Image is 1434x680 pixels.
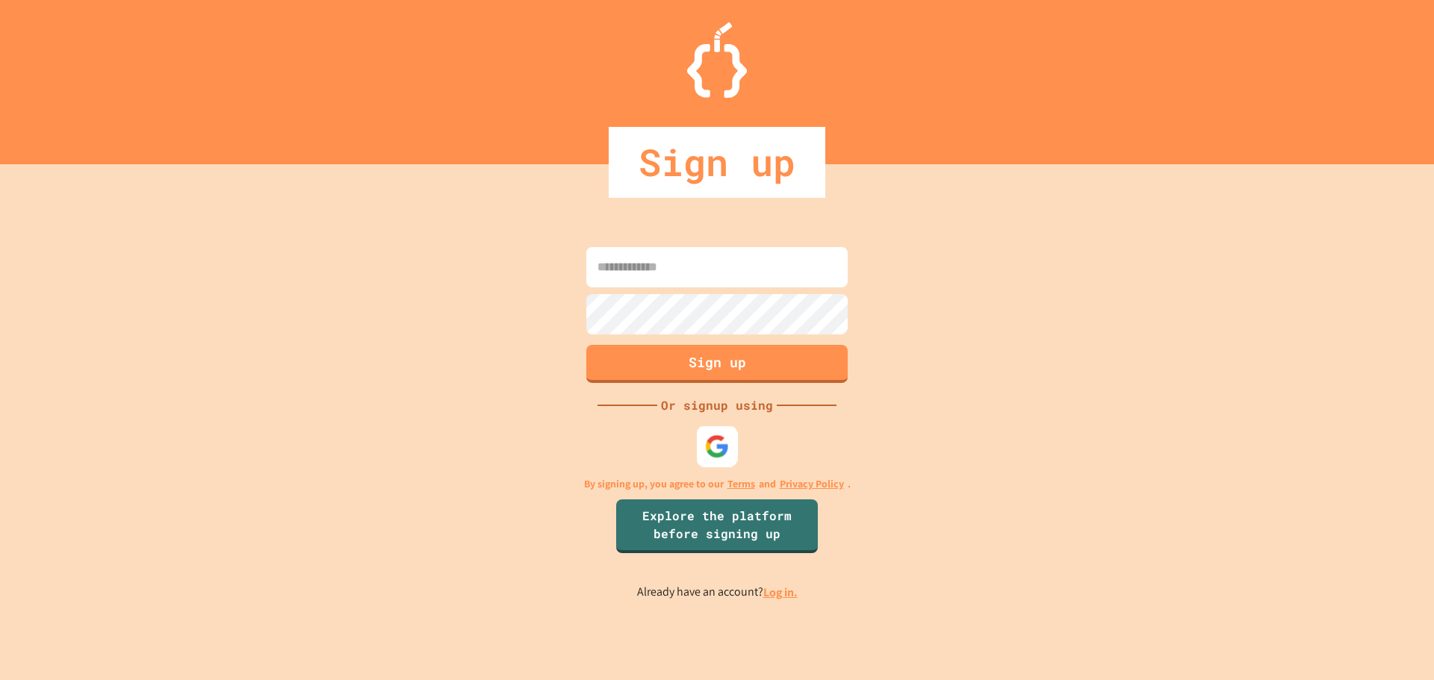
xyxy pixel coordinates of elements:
[586,345,848,383] button: Sign up
[609,127,825,198] div: Sign up
[687,22,747,98] img: Logo.svg
[637,583,798,602] p: Already have an account?
[584,476,851,492] p: By signing up, you agree to our and .
[727,476,755,492] a: Terms
[616,499,818,553] a: Explore the platform before signing up
[705,434,730,458] img: google-icon.svg
[657,396,777,414] div: Or signup using
[780,476,844,492] a: Privacy Policy
[763,584,798,600] a: Log in.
